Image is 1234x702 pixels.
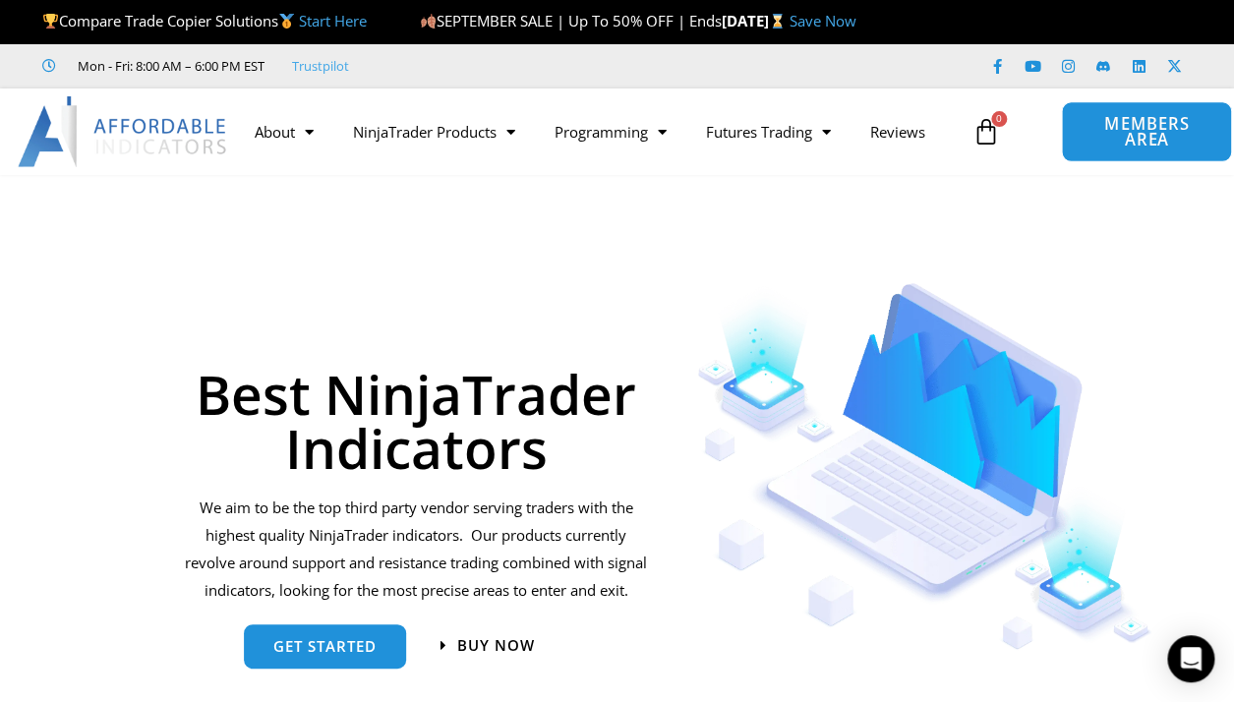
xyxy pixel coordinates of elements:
[279,14,294,29] img: 🥇
[457,638,535,653] span: Buy now
[42,11,367,30] span: Compare Trade Copier Solutions
[1167,635,1214,682] div: Open Intercom Messenger
[1084,116,1209,148] span: MEMBERS AREA
[43,14,58,29] img: 🏆
[332,109,534,154] a: NinjaTrader Products
[685,109,850,154] a: Futures Trading
[273,639,377,654] span: get started
[790,11,856,30] a: Save Now
[722,11,790,30] strong: [DATE]
[182,495,650,604] p: We aim to be the top third party vendor serving traders with the highest quality NinjaTrader indi...
[182,367,650,475] h1: Best NinjaTrader Indicators
[18,96,229,167] img: LogoAI | Affordable Indicators – NinjaTrader
[420,11,722,30] span: SEPTEMBER SALE | Up To 50% OFF | Ends
[299,11,367,30] a: Start Here
[441,638,535,653] a: Buy now
[234,109,332,154] a: About
[770,14,785,29] img: ⌛
[73,54,264,78] span: Mon - Fri: 8:00 AM – 6:00 PM EST
[244,624,406,669] a: get started
[943,103,1029,160] a: 0
[697,283,1152,650] img: Indicators 1 | Affordable Indicators – NinjaTrader
[1061,101,1232,162] a: MEMBERS AREA
[534,109,685,154] a: Programming
[850,109,944,154] a: Reviews
[991,111,1007,127] span: 0
[292,54,349,78] a: Trustpilot
[421,14,436,29] img: 🍂
[234,109,963,154] nav: Menu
